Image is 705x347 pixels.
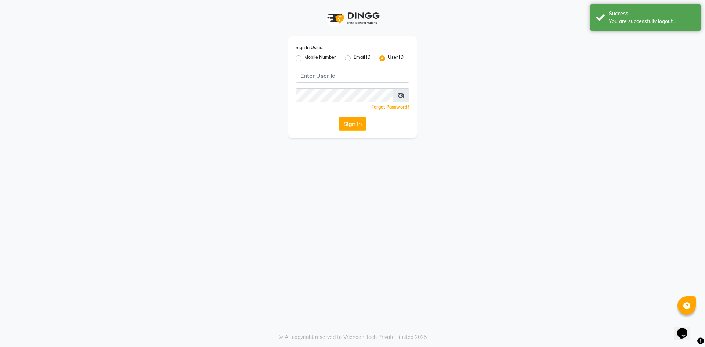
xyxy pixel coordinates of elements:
input: Username [296,69,409,83]
label: Sign In Using: [296,44,323,51]
div: Success [609,10,695,18]
img: logo1.svg [323,7,382,29]
a: Forgot Password? [371,104,409,110]
label: Email ID [354,54,370,63]
iframe: chat widget [674,318,698,340]
label: User ID [388,54,404,63]
button: Sign In [339,117,366,131]
label: Mobile Number [304,54,336,63]
input: Username [296,88,393,102]
div: You are successfully logout !! [609,18,695,25]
